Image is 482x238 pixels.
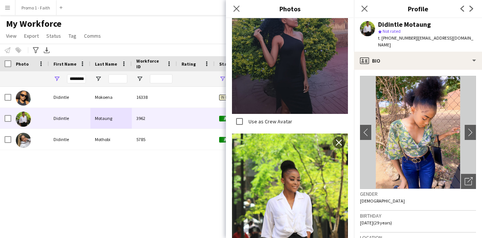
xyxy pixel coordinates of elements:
div: 3962 [132,108,177,129]
div: Didintle [49,87,90,107]
h3: Gender [360,190,476,197]
span: Tag [69,32,76,39]
span: | [EMAIL_ADDRESS][DOMAIN_NAME] [378,35,473,48]
a: Comms [81,31,104,41]
span: In progress [219,95,246,100]
div: Didintle Motaung [378,21,431,28]
a: Export [21,31,42,41]
img: Didintle Motaung [16,112,31,127]
a: Status [43,31,64,41]
a: Tag [66,31,79,41]
span: Workforce ID [136,58,163,69]
label: Use as Crew Avatar [247,118,292,125]
button: Open Filter Menu [136,75,143,82]
img: Crew avatar or photo [360,76,476,189]
div: Open photos pop-in [461,174,476,189]
img: Didintle Mokoena [16,91,31,106]
app-action-btn: Export XLSX [42,46,51,55]
h3: Photos [226,4,354,14]
a: View [3,31,20,41]
span: My Workforce [6,18,61,29]
div: Didintle [49,129,90,150]
span: Status [219,61,234,67]
div: Mokoena [90,87,132,107]
span: View [6,32,17,39]
div: Bio [354,52,482,70]
button: Open Filter Menu [219,75,226,82]
span: Active [219,137,243,143]
input: Last Name Filter Input [108,74,127,83]
div: 5785 [132,129,177,150]
span: First Name [53,61,76,67]
span: t. [PHONE_NUMBER] [378,35,417,41]
div: Motaung [90,108,132,129]
span: [DATE] (29 years) [360,220,392,226]
span: Comms [84,32,101,39]
div: Mothobi [90,129,132,150]
app-action-btn: Advanced filters [31,46,40,55]
input: Workforce ID Filter Input [150,74,172,83]
button: Open Filter Menu [95,75,102,82]
img: Didintle Mothobi [16,133,31,148]
button: Open Filter Menu [53,75,60,82]
span: Rating [182,61,196,67]
span: Photo [16,61,29,67]
span: Active [219,116,243,121]
span: Last Name [95,61,117,67]
h3: Profile [354,4,482,14]
button: Promo 1 - Faith [15,0,56,15]
span: Status [46,32,61,39]
span: [DEMOGRAPHIC_DATA] [360,198,405,204]
div: Didintle [49,108,90,129]
input: First Name Filter Input [67,74,86,83]
div: 16338 [132,87,177,107]
span: Export [24,32,39,39]
h3: Birthday [360,212,476,219]
span: Not rated [383,28,401,34]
